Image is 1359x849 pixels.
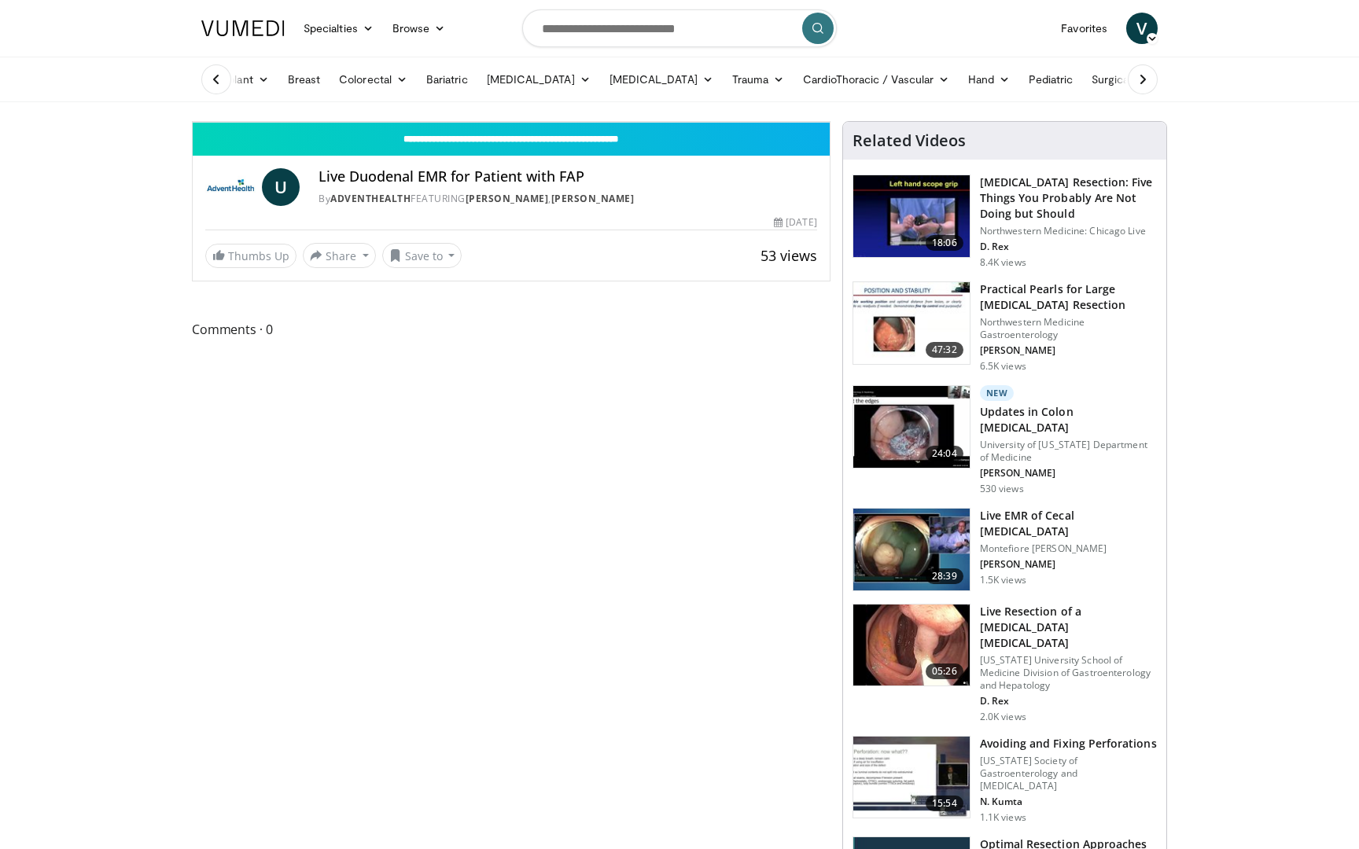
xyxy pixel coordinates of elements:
h4: Related Videos [853,131,966,150]
p: 6.5K views [980,360,1026,373]
img: d934fb25-5709-4129-8a18-a385e20e9eb6.150x105_q85_crop-smart_upscale.jpg [853,605,970,686]
span: 18:06 [926,235,963,251]
p: Northwestern Medicine Gastroenterology [980,316,1157,341]
a: 15:54 Avoiding and Fixing Perforations [US_STATE] Society of Gastroenterology and [MEDICAL_DATA] ... [853,736,1157,824]
p: D. Rex [980,241,1157,253]
p: N. Kumta [980,796,1157,808]
img: 116a6074-a60f-465e-8be7-0ca9e9ce133c.150x105_q85_crop-smart_upscale.jpg [853,386,970,468]
img: VuMedi Logo [201,20,285,36]
a: [PERSON_NAME] [466,192,549,205]
p: 2.0K views [980,711,1026,723]
a: Breast [278,64,330,95]
p: [PERSON_NAME] [980,344,1157,357]
img: 0daeedfc-011e-4156-8487-34fa55861f89.150x105_q85_crop-smart_upscale.jpg [853,282,970,364]
a: 18:06 [MEDICAL_DATA] Resection: Five Things You Probably Are Not Doing but Should Northwestern Me... [853,175,1157,269]
a: Bariatric [417,64,477,95]
span: 28:39 [926,568,963,584]
a: Surgical Oncology [1082,64,1209,95]
span: 15:54 [926,796,963,811]
h4: Live Duodenal EMR for Patient with FAP [319,168,817,186]
a: 47:32 Practical Pearls for Large [MEDICAL_DATA] Resection Northwestern Medicine Gastroenterology ... [853,281,1157,373]
button: Save to [382,243,462,268]
h3: Updates in Colon [MEDICAL_DATA] [980,404,1157,436]
p: [US_STATE] University School of Medicine Division of Gastroenterology and Hepatology [980,654,1157,692]
a: V [1126,13,1158,44]
p: 530 views [980,483,1024,495]
a: Hand [959,64,1019,95]
h3: Live Resection of a [MEDICAL_DATA] [MEDICAL_DATA] [980,604,1157,651]
img: 72898348-5f58-481f-b4fc-d42b581af53e.150x105_q85_crop-smart_upscale.jpg [853,737,970,818]
p: New [980,385,1015,401]
a: 28:39 Live EMR of Cecal [MEDICAL_DATA] Montefiore [PERSON_NAME] [PERSON_NAME] 1.5K views [853,508,1157,591]
img: c5b96632-e599-40e7-9704-3d2ea409a092.150x105_q85_crop-smart_upscale.jpg [853,509,970,590]
p: [PERSON_NAME] [980,467,1157,480]
h3: Practical Pearls for Large [MEDICAL_DATA] Resection [980,281,1157,313]
p: D. Rex [980,695,1157,707]
a: AdventHealth [330,192,411,205]
h3: [MEDICAL_DATA] Resection: Five Things You Probably Are Not Doing but Should [980,175,1157,222]
a: 05:26 Live Resection of a [MEDICAL_DATA] [MEDICAL_DATA] [US_STATE] University School of Medicine ... [853,604,1157,723]
a: U [262,168,300,206]
img: AdventHealth [205,168,256,206]
span: 47:32 [926,342,963,358]
p: University of [US_STATE] Department of Medicine [980,439,1157,464]
p: 8.4K views [980,256,1026,269]
div: By FEATURING , [319,192,817,206]
span: 05:26 [926,663,963,679]
a: Pediatric [1019,64,1082,95]
video-js: Video Player [193,122,830,123]
a: [PERSON_NAME] [551,192,635,205]
span: 53 views [761,246,817,265]
p: Northwestern Medicine: Chicago Live [980,225,1157,237]
input: Search topics, interventions [522,9,837,47]
p: [US_STATE] Society of Gastroenterology and [MEDICAL_DATA] [980,755,1157,792]
p: 1.1K views [980,811,1026,824]
span: 24:04 [926,446,963,461]
img: 264924ef-8041-41fd-95c4-78b943f1e5b5.150x105_q85_crop-smart_upscale.jpg [853,175,970,257]
h3: Avoiding and Fixing Perforations [980,736,1157,752]
a: Browse [383,13,455,44]
a: Specialties [294,13,383,44]
p: [PERSON_NAME] [980,558,1157,571]
div: [DATE] [774,215,816,230]
a: [MEDICAL_DATA] [477,64,600,95]
a: Colorectal [330,64,417,95]
p: Montefiore [PERSON_NAME] [980,542,1157,555]
a: CardioThoracic / Vascular [794,64,959,95]
a: Trauma [723,64,794,95]
h3: Live EMR of Cecal [MEDICAL_DATA] [980,508,1157,539]
a: Favorites [1051,13,1117,44]
p: 1.5K views [980,574,1026,586]
a: 24:04 New Updates in Colon [MEDICAL_DATA] University of [US_STATE] Department of Medicine [PERSON... [853,385,1157,495]
span: Comments 0 [192,319,830,340]
button: Share [303,243,376,268]
a: [MEDICAL_DATA] [600,64,723,95]
a: Thumbs Up [205,244,296,268]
